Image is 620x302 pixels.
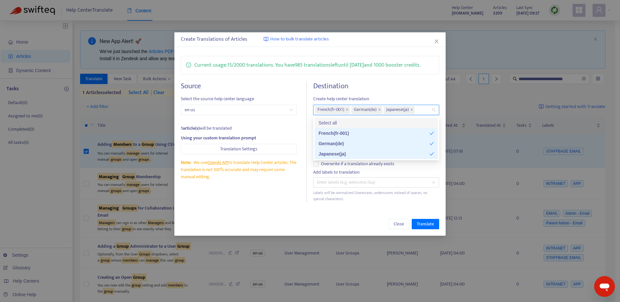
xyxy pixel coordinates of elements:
[313,190,439,202] div: Labels will be normalized (lowercase, underscores instead of spaces, no special characters).
[433,38,440,45] button: Close
[315,118,438,128] div: Select all
[410,108,413,112] span: close
[318,140,429,147] div: German ( de )
[313,82,439,91] h4: Destination
[394,221,404,228] span: Close
[263,36,329,43] a: How to bulk translate articles
[181,159,297,180] div: We use to translate Help Center articles. The translation is not 100% accurate and may require so...
[434,39,439,44] span: close
[388,219,409,229] button: Close
[181,135,297,142] div: Using your custom translation prompt
[263,37,269,42] img: image-link
[318,119,434,126] div: Select all
[429,141,434,146] span: check
[412,219,439,229] button: Translate
[318,160,397,167] span: Overwrite if a translation already exists
[386,106,409,114] span: Japanese ( ja )
[186,61,191,68] span: info-circle
[181,36,439,43] div: Create Translations of Articles
[194,61,420,69] p: Current usage: 15 / 2000 translations . You have 985 translations left until [DATE] and 1000 boos...
[181,95,297,102] span: Select the source help center language
[313,169,439,176] div: Add labels to translation
[313,95,439,102] span: Create help center translation
[318,130,429,137] div: French ( fr-001 )
[354,106,377,114] span: German ( de )
[181,82,297,91] h4: Source
[417,221,434,228] span: Translate
[317,106,344,114] span: French ( fr-001 )
[270,36,329,43] span: How to bulk translate articles
[378,108,381,112] span: close
[181,124,200,132] strong: 1 article(s)
[429,152,434,156] span: check
[181,144,297,154] button: Translation Settings
[220,146,257,153] span: Translation Settings
[181,159,191,166] span: Note:
[207,159,228,166] a: OpenAI API
[185,105,293,115] span: en-us
[429,131,434,135] span: check
[346,108,349,112] span: close
[318,150,429,157] div: Japanese ( ja )
[181,125,297,132] div: will be translated
[594,276,615,297] iframe: Button to launch messaging window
